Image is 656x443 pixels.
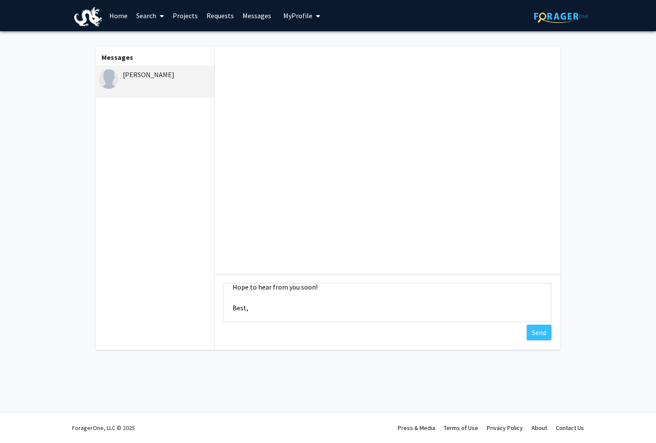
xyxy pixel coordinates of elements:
[283,11,312,20] span: My Profile
[238,0,276,31] a: Messages
[99,69,118,89] img: Megan Matsika
[398,424,435,432] a: Press & Media
[132,0,168,31] a: Search
[527,325,551,340] button: Send
[487,424,523,432] a: Privacy Policy
[444,424,478,432] a: Terms of Use
[105,0,132,31] a: Home
[534,10,588,23] img: ForagerOne Logo
[102,53,133,62] b: Messages
[99,69,212,80] div: [PERSON_NAME]
[531,424,547,432] a: About
[72,413,135,443] div: ForagerOne, LLC © 2025
[74,7,102,26] img: Drexel University Logo
[556,424,584,432] a: Contact Us
[223,283,551,322] textarea: Message
[202,0,238,31] a: Requests
[7,404,37,436] iframe: Chat
[168,0,202,31] a: Projects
